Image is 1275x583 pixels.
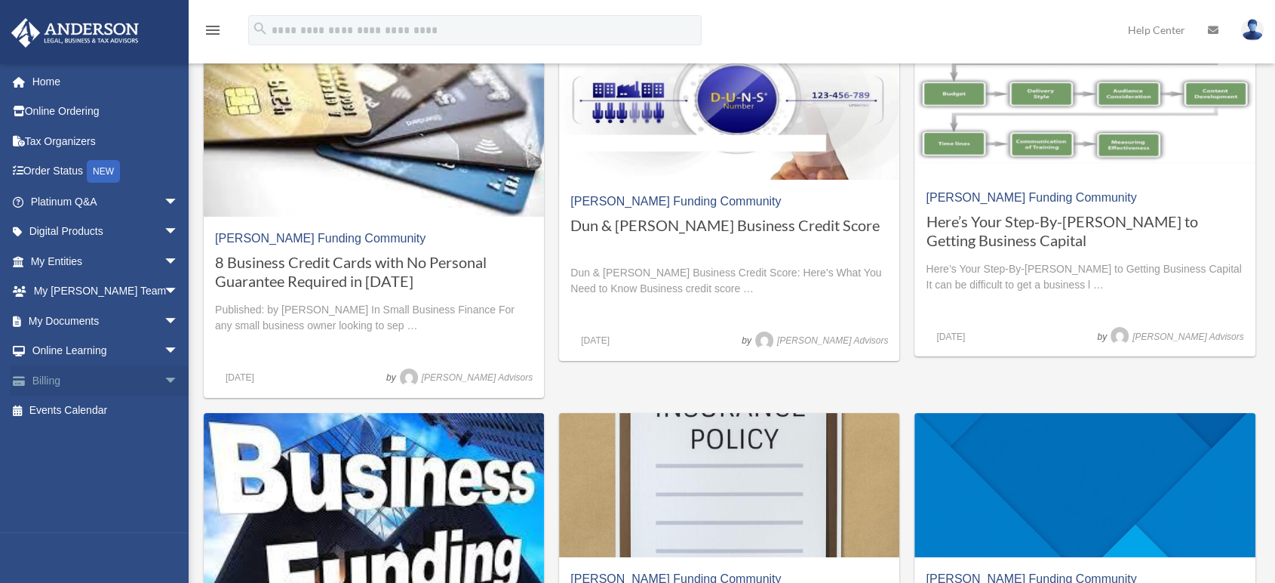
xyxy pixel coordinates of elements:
span: arrow_drop_down [164,187,194,217]
span: arrow_drop_down [164,366,194,396]
a: [PERSON_NAME] Advisors [751,335,889,346]
a: [DATE] [570,335,620,346]
a: Digital Productsarrow_drop_down [11,217,201,247]
span: by [681,333,889,350]
a: Tax Organizers [11,126,201,156]
p: Dun & [PERSON_NAME] Business Credit Score: Here’s What You Need to Know Business credit score … [570,265,888,297]
p: Published: by [PERSON_NAME] In Small Business Finance For any small business owner looking to sep … [215,302,533,334]
span: arrow_drop_down [164,217,194,248]
a: Platinum Q&Aarrow_drop_down [11,187,201,217]
a: Order StatusNEW [11,156,201,187]
a: [DATE] [215,372,265,383]
img: User Pic [1241,19,1264,41]
img: Default thumbnail [914,413,1255,557]
a: [DATE] [926,332,975,342]
a: Events Calendar [11,396,201,426]
a: 8 Business Credit Cards with No Personal Guarantee Required in [DATE] [215,253,533,291]
span: by [325,370,533,387]
span: arrow_drop_down [164,276,194,307]
a: My Entitiesarrow_drop_down [11,246,201,276]
a: My [PERSON_NAME] Teamarrow_drop_down [11,276,201,307]
a: [PERSON_NAME] Funding Community [926,191,1136,204]
span: by [1037,329,1244,346]
a: My Documentsarrow_drop_down [11,306,201,336]
a: Here’s Your Step-By-[PERSON_NAME] to Getting Business Capital [926,212,1243,250]
a: Dun & [PERSON_NAME] Business Credit Score [570,216,888,254]
i: menu [204,21,222,39]
a: Billingarrow_drop_down [11,366,201,396]
i: search [252,20,269,37]
a: [PERSON_NAME] Advisors [396,372,533,383]
a: Online Ordering [11,97,201,127]
a: menu [204,26,222,39]
span: arrow_drop_down [164,246,194,277]
a: Home [11,66,201,97]
a: Online Learningarrow_drop_down [11,336,201,366]
div: NEW [87,160,120,183]
img: Anderson Advisors Platinum Portal [7,18,143,48]
a: [PERSON_NAME] Funding Community [570,195,781,208]
span: arrow_drop_down [164,306,194,337]
span: arrow_drop_down [164,336,194,367]
p: Here’s Your Step-By-[PERSON_NAME] to Getting Business Capital It can be difficult to get a busine... [926,261,1243,293]
a: [PERSON_NAME] Advisors [1107,332,1244,342]
a: [PERSON_NAME] Funding Community [215,232,426,245]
